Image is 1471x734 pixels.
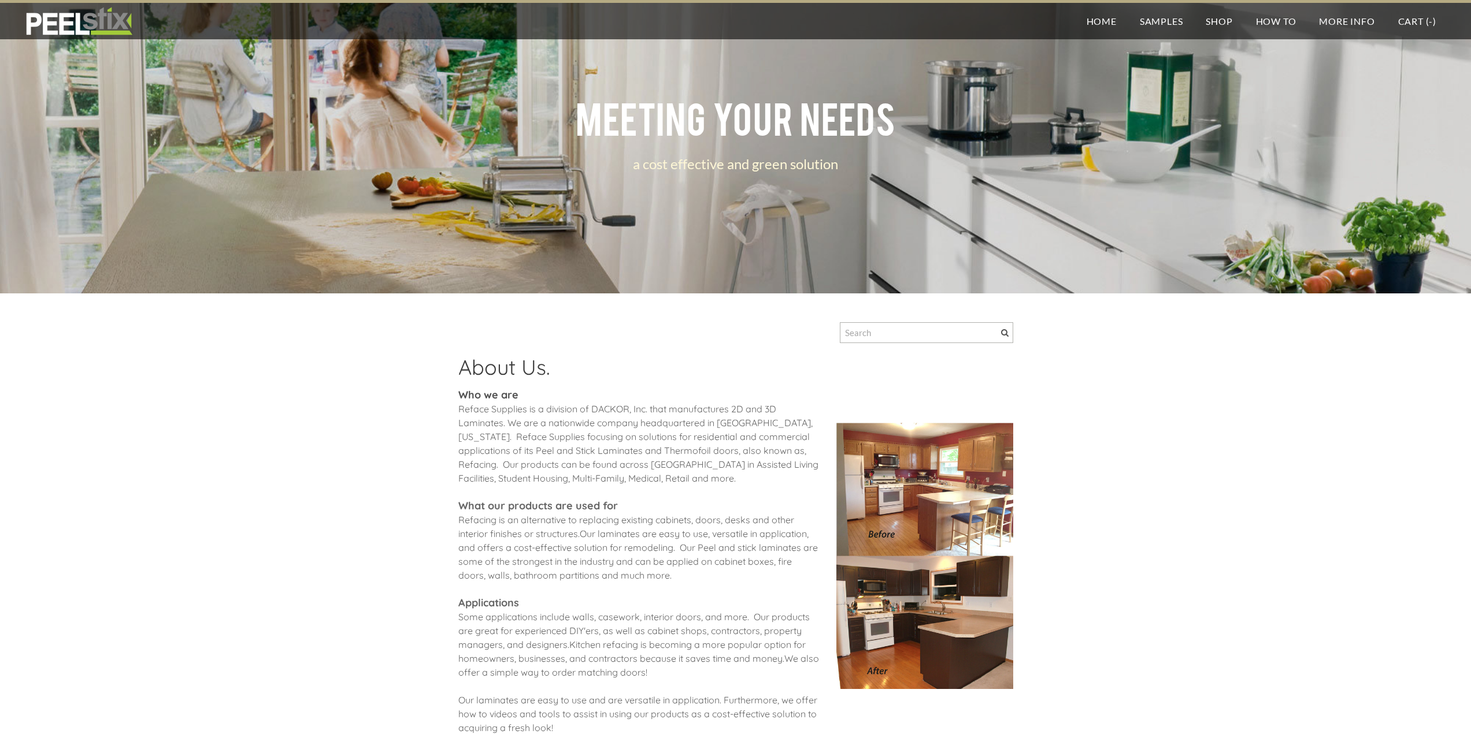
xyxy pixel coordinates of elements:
[1194,3,1244,39] a: Shop
[458,596,519,609] font: Applications
[840,322,1013,343] input: Search
[458,355,820,388] h2: About Us.
[1001,329,1009,337] span: Search
[1387,3,1448,39] a: Cart (-)
[23,7,135,36] img: REFACE SUPPLIES
[1244,3,1308,39] a: How To
[1429,16,1433,27] span: -
[458,639,806,664] span: Kitchen refacing is becoming a more popular option for homeowners, businesses, and contractors be...
[1307,3,1386,39] a: More Info
[1075,3,1128,39] a: Home
[458,514,794,539] span: Refacing is an alternative to replacing existing cabinets, doors, desks and other interior finish...
[458,388,518,401] strong: Who we are
[458,499,618,512] font: ​What our products are used for
[458,459,818,484] span: Our products can be found across [GEOGRAPHIC_DATA] in Assisted Living Facilities, Student Housing...
[633,155,838,172] font: a cost effective and green solution
[1128,3,1195,39] a: Samples
[576,93,896,141] span: meeting your needs
[836,423,1013,689] img: Picture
